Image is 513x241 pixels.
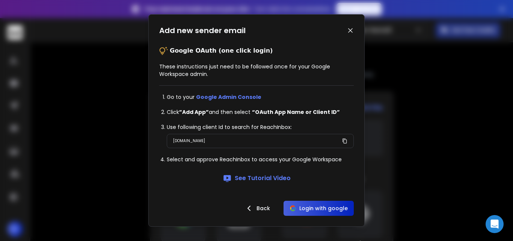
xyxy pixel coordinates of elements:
div: Open Intercom Messenger [486,215,504,233]
strong: “OAuth App Name or Client ID” [252,108,340,116]
img: tips [159,46,168,55]
p: [DOMAIN_NAME] [173,137,205,145]
li: Go to your [167,93,354,101]
li: Select and approve ReachInbox to access your Google Workspace [167,156,354,163]
h1: Add new sender email [159,25,246,36]
p: These instructions just need to be followed once for your Google Workspace admin. [159,63,354,78]
p: Google OAuth (one click login) [170,46,273,55]
a: Google Admin Console [196,93,261,101]
a: See Tutorial Video [223,174,291,183]
strong: ”Add App” [179,108,209,116]
button: Back [238,201,276,216]
button: Login with google [284,201,354,216]
li: Click and then select [167,108,354,116]
li: Use following client Id to search for ReachInbox: [167,123,354,131]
